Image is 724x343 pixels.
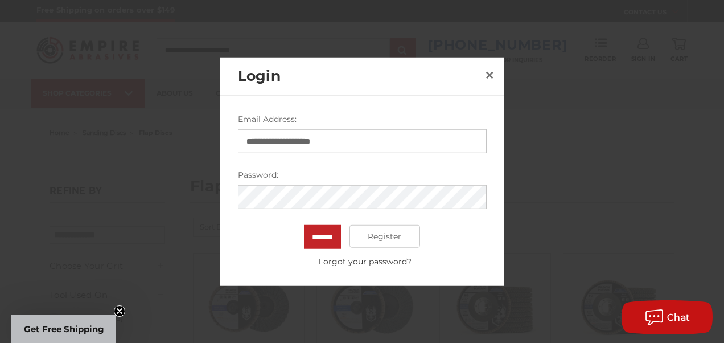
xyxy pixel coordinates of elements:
a: Close [480,66,499,84]
a: Forgot your password? [244,256,486,268]
label: Email Address: [238,113,487,125]
div: Get Free ShippingClose teaser [11,315,116,343]
span: Chat [667,312,690,323]
button: Chat [622,300,713,334]
a: Register [349,225,421,248]
label: Password: [238,169,487,181]
button: Close teaser [114,305,125,317]
span: Get Free Shipping [24,324,104,334]
span: × [484,63,495,85]
h2: Login [238,66,480,87]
